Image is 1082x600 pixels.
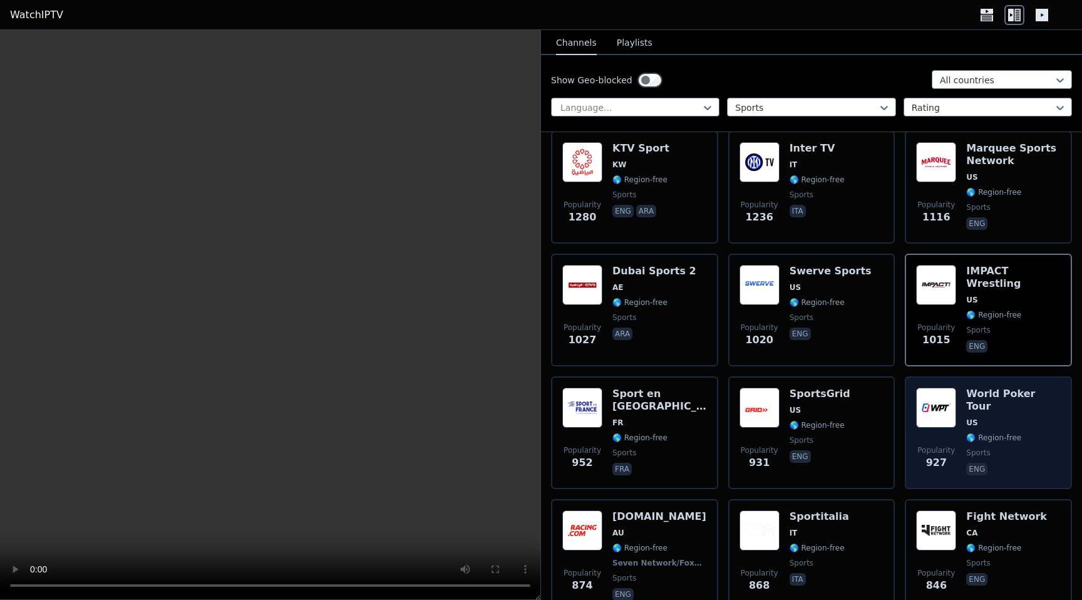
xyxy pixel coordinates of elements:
[572,455,592,470] span: 952
[612,265,696,277] h6: Dubai Sports 2
[572,578,592,593] span: 874
[741,200,778,210] span: Popularity
[741,323,778,333] span: Popularity
[790,558,813,568] span: sports
[562,265,602,305] img: Dubai Sports 2
[790,510,849,523] h6: Sportitalia
[612,418,623,428] span: FR
[612,142,669,155] h6: KTV Sport
[612,573,636,583] span: sports
[966,187,1021,197] span: 🌎 Region-free
[745,210,773,225] span: 1236
[564,445,601,455] span: Popularity
[562,142,602,182] img: KTV Sport
[790,405,801,415] span: US
[741,568,778,578] span: Popularity
[966,340,987,353] p: eng
[612,558,704,568] span: Seven Network/Foxtel
[790,205,806,217] p: ita
[564,568,601,578] span: Popularity
[569,210,597,225] span: 1280
[790,328,811,340] p: eng
[917,568,955,578] span: Popularity
[790,282,801,292] span: US
[612,543,667,553] span: 🌎 Region-free
[612,190,636,200] span: sports
[790,313,813,323] span: sports
[790,543,845,553] span: 🌎 Region-free
[966,558,990,568] span: sports
[745,333,773,348] span: 1020
[739,265,780,305] img: Swerve Sports
[916,510,956,551] img: Fight Network
[790,435,813,445] span: sports
[917,445,955,455] span: Popularity
[551,74,632,86] label: Show Geo-blocked
[966,418,977,428] span: US
[966,448,990,458] span: sports
[916,388,956,428] img: World Poker Tour
[790,450,811,463] p: eng
[612,463,632,475] p: fra
[612,160,627,170] span: KW
[790,388,850,400] h6: SportsGrid
[790,265,872,277] h6: Swerve Sports
[966,463,987,475] p: eng
[612,313,636,323] span: sports
[966,543,1021,553] span: 🌎 Region-free
[612,205,634,217] p: eng
[966,142,1061,167] h6: Marquee Sports Network
[966,388,1061,413] h6: World Poker Tour
[612,328,632,340] p: ara
[916,265,956,305] img: IMPACT Wrestling
[612,448,636,458] span: sports
[612,528,624,538] span: AU
[749,578,770,593] span: 868
[922,210,951,225] span: 1116
[966,172,977,182] span: US
[739,388,780,428] img: SportsGrid
[966,510,1047,523] h6: Fight Network
[562,510,602,551] img: Racing.com
[739,510,780,551] img: Sportitalia
[966,265,1061,290] h6: IMPACT Wrestling
[966,217,987,230] p: eng
[790,420,845,430] span: 🌎 Region-free
[966,433,1021,443] span: 🌎 Region-free
[739,142,780,182] img: Inter TV
[790,175,845,185] span: 🌎 Region-free
[790,573,806,586] p: ita
[564,200,601,210] span: Popularity
[564,323,601,333] span: Popularity
[569,333,597,348] span: 1027
[612,282,623,292] span: AE
[790,528,798,538] span: IT
[926,455,947,470] span: 927
[966,295,977,305] span: US
[612,175,667,185] span: 🌎 Region-free
[966,325,990,335] span: sports
[562,388,602,428] img: Sport en France
[917,200,955,210] span: Popularity
[790,297,845,308] span: 🌎 Region-free
[790,142,845,155] h6: Inter TV
[966,202,990,212] span: sports
[926,578,947,593] span: 846
[966,528,977,538] span: CA
[612,388,707,413] h6: Sport en [GEOGRAPHIC_DATA]
[617,31,652,55] button: Playlists
[966,573,987,586] p: eng
[790,160,798,170] span: IT
[636,205,656,217] p: ara
[966,310,1021,320] span: 🌎 Region-free
[612,510,707,523] h6: [DOMAIN_NAME]
[612,297,667,308] span: 🌎 Region-free
[916,142,956,182] img: Marquee Sports Network
[917,323,955,333] span: Popularity
[10,8,63,23] a: WatchIPTV
[556,31,597,55] button: Channels
[741,445,778,455] span: Popularity
[612,433,667,443] span: 🌎 Region-free
[790,190,813,200] span: sports
[749,455,770,470] span: 931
